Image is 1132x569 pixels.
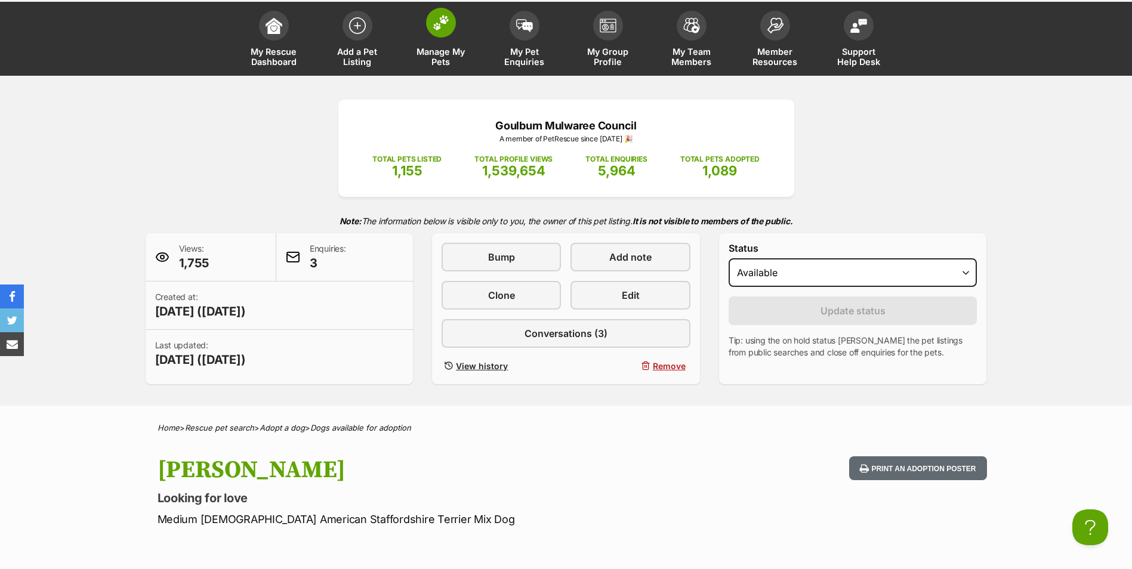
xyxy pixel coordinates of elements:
span: [DATE] ([DATE]) [155,303,246,320]
span: 5,964 [598,163,636,178]
img: team-members-icon-5396bd8760b3fe7c0b43da4ab00e1e3bb1a5d9ba89233759b79545d2d3fc5d0d.svg [683,18,700,33]
span: View history [456,360,508,372]
a: Edit [570,281,690,310]
a: View history [442,357,561,375]
p: Tip: using the on hold status [PERSON_NAME] the pet listings from public searches and close off e... [729,335,977,358]
img: add-pet-listing-icon-0afa8454b4691262ce3f59096e99ab1cd57d4a30225e0717b998d2c9b9846f56.svg [349,17,366,34]
span: 1,539,654 [482,163,545,178]
a: My Rescue Dashboard [232,5,316,76]
p: TOTAL PROFILE VIEWS [474,154,553,165]
a: Add a Pet Listing [316,5,399,76]
span: 1,155 [392,163,422,178]
p: Enquiries: [310,243,346,271]
span: Bump [488,250,515,264]
a: Home [158,423,180,432]
span: Support Help Desk [832,47,886,67]
span: My Pet Enquiries [498,47,551,67]
a: Bump [442,243,561,271]
span: My Team Members [665,47,718,67]
a: My Pet Enquiries [483,5,566,76]
span: My Group Profile [581,47,635,67]
span: Manage My Pets [414,47,468,67]
p: Created at: [155,291,246,320]
a: Member Resources [733,5,817,76]
img: pet-enquiries-icon-7e3ad2cf08bfb03b45e93fb7055b45f3efa6380592205ae92323e6603595dc1f.svg [516,19,533,32]
strong: Note: [340,216,362,226]
button: Update status [729,296,977,325]
span: Remove [653,360,686,372]
span: [DATE] ([DATE]) [155,351,246,368]
p: The information below is visible only to you, the owner of this pet listing. [146,209,987,233]
div: > > > [128,423,1005,432]
strong: It is not visible to members of the public. [633,216,793,226]
a: Adopt a dog [260,423,305,432]
p: A member of PetRescue since [DATE] 🎉 [356,134,776,144]
a: Conversations (3) [442,319,690,348]
a: Manage My Pets [399,5,483,76]
button: Print an adoption poster [849,456,986,481]
img: help-desk-icon-fdf02630f3aa405de69fd3d07c3f3aa587a6932b1a1747fa1d2bba05be0121f9.svg [850,18,867,33]
span: 3 [310,255,346,271]
span: Conversations (3) [525,326,607,341]
a: Add note [570,243,690,271]
p: TOTAL PETS LISTED [372,154,442,165]
img: group-profile-icon-3fa3cf56718a62981997c0bc7e787c4b2cf8bcc04b72c1350f741eb67cf2f40e.svg [600,18,616,33]
span: 1,755 [179,255,209,271]
span: Add a Pet Listing [331,47,384,67]
span: 1,089 [702,163,737,178]
p: TOTAL PETS ADOPTED [680,154,760,165]
p: Medium [DEMOGRAPHIC_DATA] American Staffordshire Terrier Mix Dog [158,511,662,527]
p: Views: [179,243,209,271]
img: manage-my-pets-icon-02211641906a0b7f246fdf0571729dbe1e7629f14944591b6c1af311fb30b64b.svg [433,15,449,30]
a: Dogs available for adoption [310,423,411,432]
p: TOTAL ENQUIRIES [585,154,647,165]
a: Support Help Desk [817,5,900,76]
img: dashboard-icon-eb2f2d2d3e046f16d808141f083e7271f6b2e854fb5c12c21221c1fb7104beca.svg [266,17,282,34]
button: Remove [570,357,690,375]
span: Edit [622,288,640,302]
span: Member Resources [748,47,802,67]
span: Clone [488,288,515,302]
span: Update status [821,304,886,318]
label: Status [729,243,977,253]
img: member-resources-icon-8e73f808a243e03378d46382f2149f9095a855e16c252ad45f914b54edf8863c.svg [767,17,784,33]
a: Clone [442,281,561,310]
p: Goulburn Mulwaree Council [356,117,776,134]
iframe: Help Scout Beacon - Open [1072,509,1108,545]
a: Rescue pet search [185,423,254,432]
h1: [PERSON_NAME] [158,456,662,484]
p: Last updated: [155,339,246,368]
span: My Rescue Dashboard [247,47,301,67]
a: My Group Profile [566,5,650,76]
a: My Team Members [650,5,733,76]
p: Looking for love [158,490,662,506]
span: Add note [609,250,652,264]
